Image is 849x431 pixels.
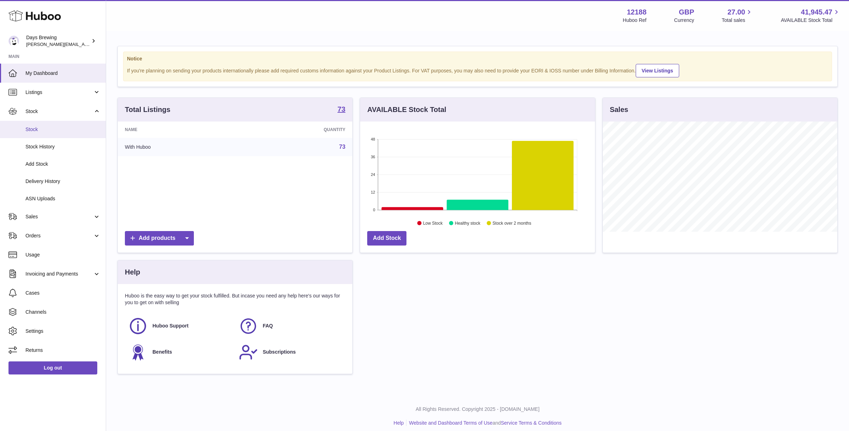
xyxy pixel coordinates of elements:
h3: Total Listings [125,105,171,114]
a: Huboo Support [128,317,232,336]
span: FAQ [263,323,273,329]
a: 73 [337,106,345,114]
span: Sales [25,213,93,220]
p: Huboo is the easy way to get your stock fulfilled. But incase you need any help here's our ways f... [125,293,345,306]
span: 27.00 [727,7,745,17]
span: Returns [25,347,100,354]
a: Subscriptions [239,343,342,362]
span: Benefits [152,349,172,355]
img: greg@daysbrewing.com [8,36,19,46]
text: Stock over 2 months [493,221,531,226]
span: Stock History [25,143,100,150]
span: Stock [25,108,93,115]
h3: Help [125,267,140,277]
a: Add products [125,231,194,246]
text: Healthy stock [455,221,481,226]
li: and [406,420,561,426]
span: 41,945.47 [801,7,832,17]
span: Add Stock [25,161,100,167]
text: 48 [371,137,375,141]
span: AVAILABLE Stock Total [781,17,841,24]
span: Settings [25,328,100,335]
text: Low Stock [423,221,443,226]
span: Huboo Support [152,323,189,329]
a: View Listings [636,64,679,77]
p: All Rights Reserved. Copyright 2025 - [DOMAIN_NAME] [112,406,843,413]
strong: GBP [679,7,694,17]
div: If you're planning on sending your products internationally please add required customs informati... [127,63,828,77]
text: 24 [371,172,375,177]
strong: Notice [127,55,828,62]
a: FAQ [239,317,342,336]
div: Currency [674,17,694,24]
div: Huboo Ref [623,17,647,24]
a: 41,945.47 AVAILABLE Stock Total [781,7,841,24]
div: Days Brewing [26,34,90,48]
h3: AVAILABLE Stock Total [367,105,446,114]
a: Benefits [128,343,232,362]
span: Cases [25,290,100,296]
span: My Dashboard [25,70,100,77]
td: With Huboo [118,138,242,156]
a: Website and Dashboard Terms of Use [409,420,492,426]
span: [PERSON_NAME][EMAIL_ADDRESS][DOMAIN_NAME] [26,41,142,47]
span: Subscriptions [263,349,296,355]
span: Invoicing and Payments [25,271,93,277]
text: 36 [371,155,375,159]
a: Help [394,420,404,426]
a: 27.00 Total sales [722,7,753,24]
h3: Sales [610,105,628,114]
strong: 12188 [627,7,647,17]
span: Listings [25,89,93,96]
a: Log out [8,361,97,374]
a: Add Stock [367,231,406,246]
text: 0 [373,208,375,212]
strong: 73 [337,106,345,113]
span: ASN Uploads [25,195,100,202]
a: 73 [339,144,346,150]
span: Usage [25,252,100,258]
th: Quantity [242,122,352,138]
span: Stock [25,126,100,133]
span: Channels [25,309,100,315]
span: Delivery History [25,178,100,185]
span: Orders [25,232,93,239]
th: Name [118,122,242,138]
span: Total sales [722,17,753,24]
a: Service Terms & Conditions [501,420,562,426]
text: 12 [371,190,375,194]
